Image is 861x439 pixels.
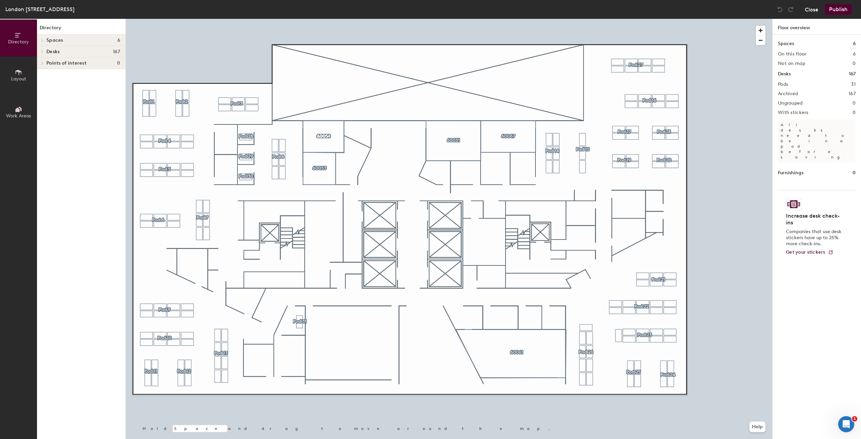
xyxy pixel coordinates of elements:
[853,51,856,57] h2: 6
[853,110,856,115] h2: 0
[778,110,809,115] h2: With stickers
[11,76,26,82] span: Layout
[805,4,818,15] button: Close
[838,416,854,432] iframe: Intercom live chat
[5,5,75,13] div: London [STREET_ADDRESS]
[778,70,791,78] h1: Desks
[46,61,86,66] span: Points of interest
[777,6,783,13] img: Undo
[778,101,803,106] h2: Ungrouped
[46,38,63,43] span: Spaces
[773,19,861,35] h1: Floor overview
[786,249,825,255] span: Get your stickers
[853,101,856,106] h2: 0
[6,113,31,119] span: Work Areas
[825,4,852,15] button: Publish
[853,40,856,47] h1: 6
[853,169,856,177] h1: 0
[786,198,801,210] img: Sticker logo
[778,91,798,97] h2: Archived
[778,169,803,177] h1: Furnishings
[46,49,60,54] span: Desks
[786,229,844,247] p: Companies that use desk stickers have up to 25% more check-ins.
[853,61,856,66] h2: 0
[852,416,857,422] span: 1
[849,70,856,78] h1: 167
[8,39,29,45] span: Directory
[786,213,844,226] h4: Increase desk check-ins
[113,49,120,54] span: 167
[37,24,125,35] h1: Directory
[778,51,807,57] h2: On this floor
[778,40,794,47] h1: Spaces
[117,38,120,43] span: 6
[778,82,788,87] h2: Pods
[778,119,856,162] p: All desks need to be in a pod before saving
[786,250,833,255] a: Get your stickers
[787,6,794,13] img: Redo
[849,91,856,97] h2: 167
[851,82,856,87] h2: 31
[778,61,805,66] h2: Not on map
[117,61,120,66] span: 0
[749,422,765,432] button: Help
